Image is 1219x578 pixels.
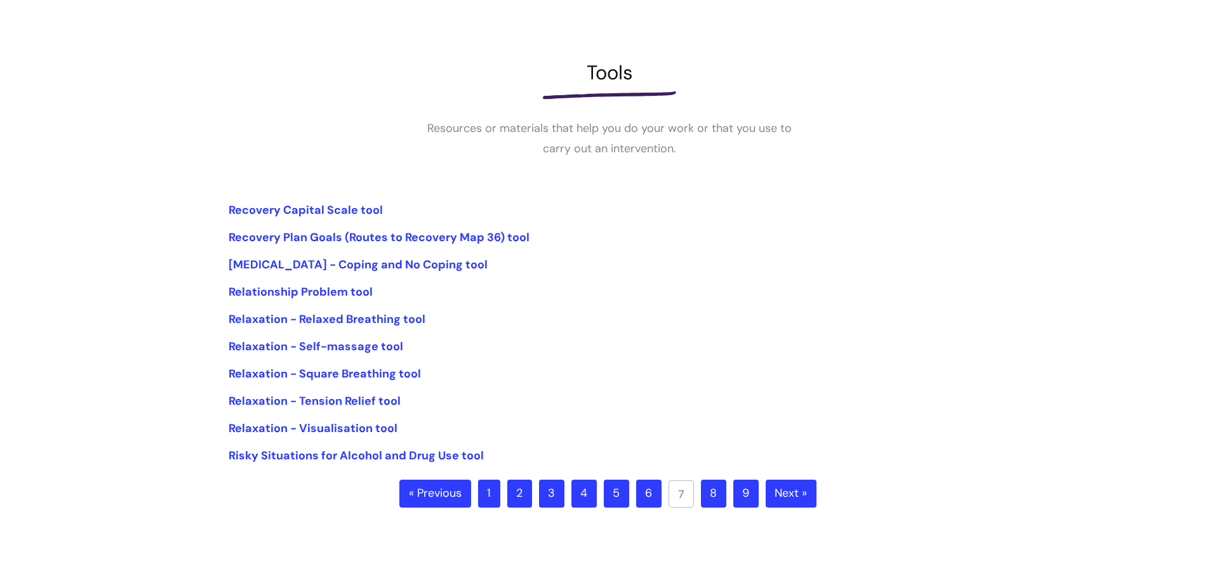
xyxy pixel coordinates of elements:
a: 8 [701,480,726,508]
a: Risky Situations for Alcohol and Drug Use tool [229,448,484,463]
p: Resources or materials that help you do your work or that you use to carry out an intervention. [419,118,800,159]
a: Relaxation - Square Breathing tool [229,366,421,381]
a: 5 [604,480,629,508]
a: Recovery Capital Scale tool [229,202,383,218]
a: Relaxation - Relaxed Breathing tool [229,312,425,327]
a: 2 [507,480,532,508]
a: Next » [766,480,816,508]
a: 4 [571,480,597,508]
a: Relaxation - Self-massage tool [229,339,403,354]
a: 9 [733,480,759,508]
a: 6 [636,480,662,508]
a: 7 [669,480,694,508]
a: Relaxation - Visualisation tool [229,421,397,436]
a: Relationship Problem tool [229,284,373,299]
h1: Tools [229,61,990,84]
a: [MEDICAL_DATA] - Coping and No Coping tool [229,257,488,272]
a: « Previous [399,480,471,508]
a: Relaxation - Tension Relief tool [229,393,401,409]
a: Recovery Plan Goals (Routes to Recovery Map 36) tool [229,230,530,245]
a: 1 [478,480,500,508]
a: 3 [539,480,564,508]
